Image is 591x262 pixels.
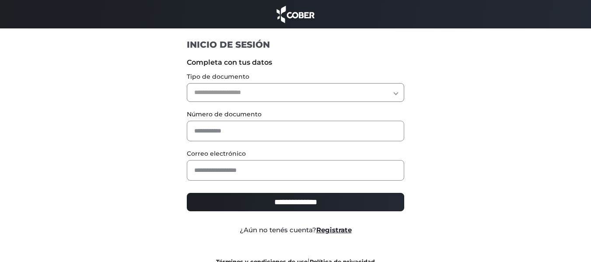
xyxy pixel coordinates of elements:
[316,226,352,234] a: Registrate
[187,149,404,158] label: Correo electrónico
[187,72,404,81] label: Tipo de documento
[180,225,411,235] div: ¿Aún no tenés cuenta?
[187,39,404,50] h1: INICIO DE SESIÓN
[187,110,404,119] label: Número de documento
[274,4,317,24] img: cober_marca.png
[187,57,404,68] label: Completa con tus datos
